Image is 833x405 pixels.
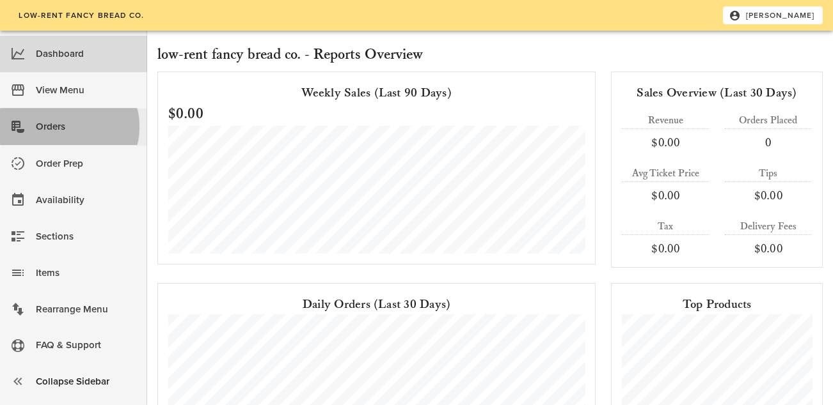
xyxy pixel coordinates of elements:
a: low-rent fancy bread co. [10,6,152,24]
div: Revenue [622,113,709,128]
div: Dashboard [36,43,137,65]
div: Sections [36,226,137,247]
div: $0.00 [622,240,709,257]
h2: $0.00 [168,103,585,126]
div: Rearrange Menu [36,299,137,320]
span: low-rent fancy bread co. [18,11,144,20]
span: [PERSON_NAME] [731,10,815,21]
div: Top Products [622,294,812,314]
div: Availability [36,190,137,211]
div: Collapse Sidebar [36,371,137,392]
div: Delivery Fees [725,219,812,234]
div: Tips [725,166,812,181]
div: $0.00 [622,134,709,151]
div: $0.00 [725,187,812,204]
div: View Menu [36,80,137,101]
h2: low-rent fancy bread co. - Reports Overview [157,43,823,66]
div: Order Prep [36,153,137,174]
div: Avg Ticket Price [622,166,709,181]
div: Orders Placed [725,113,812,128]
div: 0 [725,134,812,151]
div: Sales Overview (Last 30 Days) [622,82,812,103]
div: $0.00 [622,187,709,204]
div: Weekly Sales (Last 90 Days) [168,82,585,103]
div: Tax [622,219,709,234]
div: Daily Orders (Last 30 Days) [168,294,585,314]
div: Items [36,263,137,284]
div: $0.00 [725,240,812,257]
button: [PERSON_NAME] [723,6,823,24]
div: FAQ & Support [36,335,137,356]
div: Orders [36,116,137,137]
